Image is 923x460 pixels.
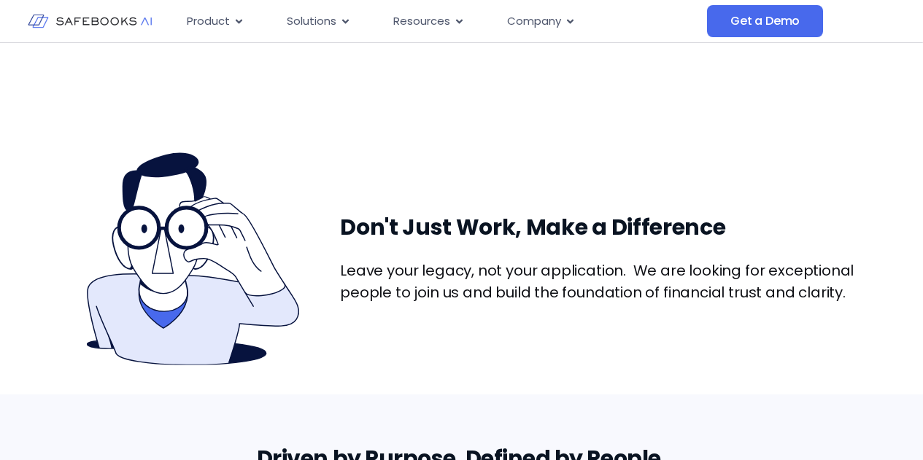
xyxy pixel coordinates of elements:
span: Get a Demo [730,14,800,28]
div: Menu Toggle [175,7,707,36]
img: Safebooks Open Positions 1 [87,151,301,365]
span: Resources [393,13,450,30]
p: Leave your legacy, not your application. We are looking for exceptional people to join us and bui... [340,260,876,303]
h3: What We Do? [47,43,876,72]
h3: Don't Just Work, Make a Difference [340,213,876,242]
p: Safebooks AI monitors all your financial data in real-time across every system, catching errors a... [47,72,876,107]
span: Product [187,13,230,30]
a: Get a Demo [707,5,823,37]
span: Solutions [287,13,336,30]
nav: Menu [175,7,707,36]
span: Company [507,13,561,30]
